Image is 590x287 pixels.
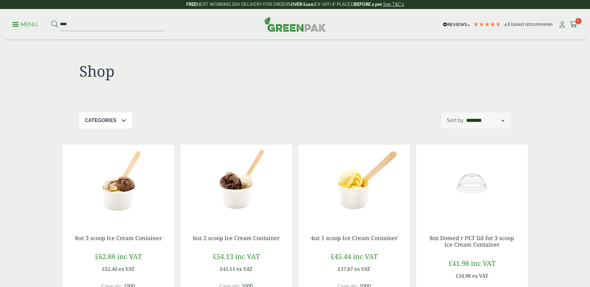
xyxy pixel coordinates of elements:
[95,252,115,261] span: £62.88
[530,22,537,27] span: 202
[383,2,404,7] a: See T&C's
[511,22,530,27] span: Based on
[353,252,378,261] span: inc VAT
[63,145,174,222] img: 8oz 3 Scoop Ice Cream Container with Ice Cream
[443,22,470,27] img: REVIEWS.io
[447,117,464,124] p: Sort by
[117,252,142,261] span: inc VAT
[504,22,511,27] span: 4.8
[473,21,501,27] div: 4.79 Stars
[79,62,295,80] h1: Shop
[213,252,233,261] span: £54.13
[118,266,135,272] span: ex VAT
[193,234,280,242] a: 6oz 2 scoop Ice Cream Container
[235,252,260,261] span: inc VAT
[416,145,528,222] img: 4oz Ice Cream lid
[186,2,197,7] strong: FREE
[291,2,314,7] strong: OVER £100
[102,266,117,272] span: £52.40
[220,266,235,272] span: £45.11
[75,234,162,242] a: 8oz 3 scoop Ice Cream Container
[575,18,582,24] span: 0
[331,252,351,261] span: £45.44
[180,145,292,222] img: 6oz 2 Scoop Ice Cream Container with Ice Cream
[311,234,397,242] a: 4oz 1 scoop Ice Cream Container
[465,117,505,124] select: Shop order
[12,21,38,27] a: Menu
[264,17,326,32] img: GreenPak Supplies
[298,145,410,222] img: 4oz 1 Scoop Ice Cream Container with Ice Cream
[448,258,469,268] span: £41.98
[472,272,488,279] span: ex VAT
[354,2,382,7] strong: BEFORE 2 pm
[236,266,253,272] span: ex VAT
[354,266,370,272] span: ex VAT
[570,20,578,29] a: 0
[430,234,514,248] a: 8oz Domed r PET lid for 3 scoop Ice Cream Container
[471,258,495,268] span: inc VAT
[338,266,353,272] span: £37.87
[85,117,116,124] p: Categories
[537,22,553,27] span: reviews
[570,21,578,28] i: Cart
[12,21,38,28] p: Menu
[558,21,566,28] i: My Account
[456,272,471,279] span: £34.98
